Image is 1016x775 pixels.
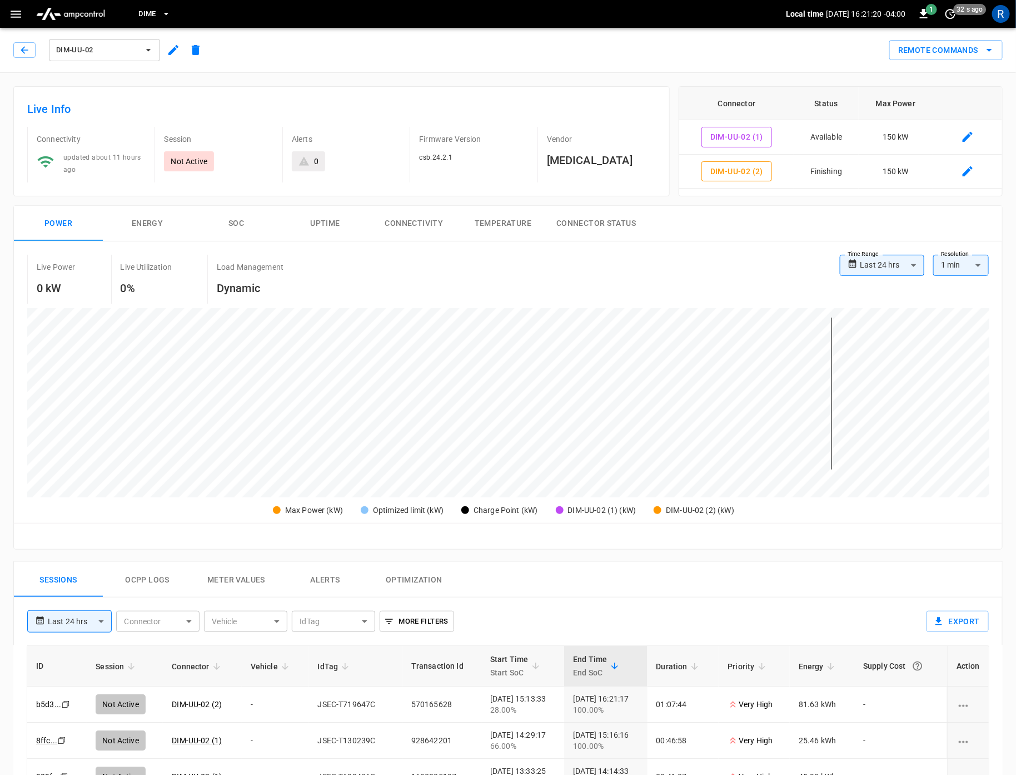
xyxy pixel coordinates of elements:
[37,134,146,145] p: Connectivity
[547,134,656,145] p: Vendor
[860,255,924,276] div: Last 24 hrs
[728,660,769,673] span: Priority
[573,741,638,752] div: 100.00%
[957,735,980,746] div: charging session options
[859,87,933,120] th: Max Power
[573,666,607,679] p: End SoC
[666,505,734,516] div: DIM-UU-02 (2) (kW)
[318,660,353,673] span: IdTag
[947,646,989,687] th: Action
[568,505,636,516] div: DIM-UU-02 (1) (kW)
[121,261,172,273] p: Live Utilization
[656,660,702,673] span: Duration
[942,5,959,23] button: set refresh interval
[547,151,656,169] h6: [MEDICAL_DATA]
[49,39,160,61] button: DIM-UU-02
[192,206,281,241] button: SOC
[679,87,794,120] th: Connector
[36,700,61,709] a: b5d3...
[992,5,1010,23] div: profile-icon
[648,687,719,723] td: 01:07:44
[56,44,138,57] span: DIM-UU-02
[933,255,989,276] div: 1 min
[171,156,207,167] p: Not Active
[36,736,57,745] a: 8ffc...
[292,134,401,145] p: Alerts
[134,3,175,25] button: Dime
[908,656,928,676] button: The cost of your charging session based on your supply rates
[192,562,281,598] button: Meter Values
[490,729,555,752] div: [DATE] 14:29:17
[927,611,989,632] button: Export
[826,8,906,19] p: [DATE] 16:21:20 -04:00
[370,206,459,241] button: Connectivity
[848,250,879,259] label: Time Range
[103,206,192,241] button: Energy
[242,723,309,759] td: -
[251,660,292,673] span: Vehicle
[96,660,138,673] span: Session
[281,562,370,598] button: Alerts
[573,693,638,715] div: [DATE] 16:21:17
[794,155,859,189] td: Finishing
[32,3,109,24] img: ampcontrol.io logo
[164,134,273,145] p: Session
[103,562,192,598] button: Ocpp logs
[242,687,309,723] td: -
[547,206,645,241] button: Connector Status
[37,261,76,273] p: Live Power
[57,734,68,747] div: copy
[63,154,141,174] span: updated about 11 hours ago
[27,646,87,687] th: ID
[794,120,859,155] td: Available
[490,704,555,715] div: 28.00%
[926,4,937,15] span: 1
[863,656,938,676] div: Supply Cost
[217,279,283,297] h6: Dynamic
[648,723,719,759] td: 00:46:58
[309,723,402,759] td: JSEC-T130239C
[373,505,444,516] div: Optimized limit (kW)
[701,161,772,182] button: DIM-UU-02 (2)
[172,700,222,709] a: DIM-UU-02 (2)
[96,694,146,714] div: Not Active
[854,723,947,759] td: -
[281,206,370,241] button: Uptime
[217,261,283,273] p: Load Management
[728,699,773,710] p: Very High
[490,693,555,715] div: [DATE] 15:13:33
[889,40,1003,61] button: Remote Commands
[474,505,538,516] div: Charge Point (kW)
[37,279,76,297] h6: 0 kW
[701,127,772,147] button: DIM-UU-02 (1)
[490,741,555,752] div: 66.00%
[786,8,824,19] p: Local time
[859,155,933,189] td: 150 kW
[459,206,547,241] button: Temperature
[573,653,621,679] span: End TimeEnd SoC
[61,698,72,710] div: copy
[285,505,343,516] div: Max Power (kW)
[96,730,146,751] div: Not Active
[790,687,854,723] td: 81.63 kWh
[172,660,223,673] span: Connector
[679,87,1002,189] table: connector table
[889,40,1003,61] div: remote commands options
[941,250,969,259] label: Resolution
[138,8,156,21] span: Dime
[370,562,459,598] button: Optimization
[48,611,112,632] div: Last 24 hrs
[14,206,103,241] button: Power
[957,699,980,710] div: charging session options
[854,687,947,723] td: -
[14,562,103,598] button: Sessions
[419,134,528,145] p: Firmware Version
[573,653,607,679] div: End Time
[573,729,638,752] div: [DATE] 15:16:16
[121,279,172,297] h6: 0%
[27,100,656,118] h6: Live Info
[573,704,638,715] div: 100.00%
[490,666,529,679] p: Start SoC
[794,87,859,120] th: Status
[859,120,933,155] td: 150 kW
